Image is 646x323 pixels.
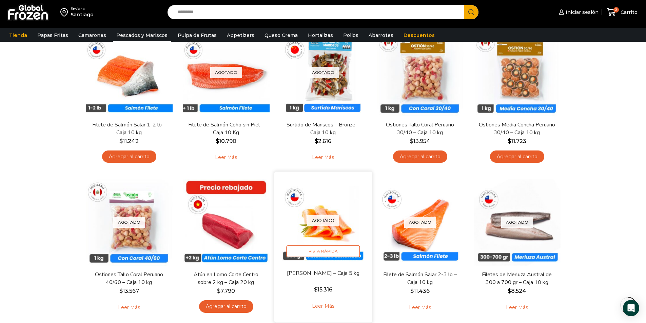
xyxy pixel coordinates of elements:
a: Filete de Salmón Salar 1-2 lb – Caja 10 kg [90,121,168,137]
p: Agotado [307,215,339,226]
a: Pulpa de Frutas [174,29,220,42]
span: $ [119,138,123,144]
span: Iniciar sesión [564,9,599,16]
a: Leé más sobre “Ostiones Tallo Coral Peruano 40/60 - Caja 10 kg” [107,300,151,315]
bdi: 13.954 [410,138,430,144]
span: $ [508,288,511,294]
span: 2 [613,7,619,13]
a: Leé más sobre “Filete de Salmón Salar 2-3 lb - Caja 10 kg” [398,300,442,315]
a: Filete de Salmón Salar 2-3 lb – Caja 10 kg [381,271,459,286]
a: Tienda [6,29,31,42]
p: Agotado [113,217,145,228]
a: Abarrotes [365,29,397,42]
span: $ [314,286,317,293]
a: Hortalizas [305,29,336,42]
a: Filete de Salmón Coho sin Piel – Caja 10 Kg [187,121,265,137]
p: Agotado [210,67,242,78]
a: Leé más sobre “Filete de Salmón Coho sin Piel – Caja 10 Kg” [204,150,248,165]
a: Ostiones Media Concha Peruano 30/40 – Caja 10 kg [478,121,556,137]
button: Search button [464,5,478,19]
a: Papas Fritas [34,29,72,42]
a: Descuentos [400,29,438,42]
a: Iniciar sesión [557,5,599,19]
bdi: 2.616 [315,138,331,144]
a: Agregar al carrito: “Filete de Salmón Salar 1-2 lb – Caja 10 kg” [102,150,156,163]
bdi: 11.436 [410,288,430,294]
bdi: 11.723 [508,138,526,144]
span: $ [315,138,318,144]
p: Agotado [404,217,436,228]
span: $ [508,138,511,144]
img: address-field-icon.svg [60,6,71,18]
bdi: 13.567 [119,288,139,294]
bdi: 8.524 [508,288,526,294]
div: Open Intercom Messenger [623,300,639,316]
a: 2 Carrito [605,4,639,20]
a: Appetizers [223,29,258,42]
span: $ [216,138,219,144]
a: Filetes de Merluza Austral de 300 a 700 gr – Caja 10 kg [478,271,556,286]
bdi: 15.316 [314,286,332,293]
a: Agregar al carrito: “Atún en Lomo Corte Centro sobre 2 kg - Caja 20 kg” [199,300,253,313]
a: Leé más sobre “Salmón Ahumado Laminado - Caja 5 kg” [301,299,345,314]
div: Santiago [71,11,94,18]
a: Pescados y Mariscos [113,29,171,42]
a: Leé más sobre “Filetes de Merluza Austral de 300 a 700 gr - Caja 10 kg” [495,300,539,315]
p: Agotado [501,217,533,228]
span: $ [410,138,413,144]
a: Leé más sobre “Surtido de Mariscos - Bronze - Caja 10 kg” [301,150,345,165]
span: $ [119,288,123,294]
bdi: 10.790 [216,138,236,144]
bdi: 11.242 [119,138,139,144]
a: Atún en Lomo Corte Centro sobre 2 kg – Caja 20 kg [187,271,265,286]
a: [PERSON_NAME] – Caja 5 kg [283,269,362,277]
div: Enviar a [71,6,94,11]
a: Queso Crema [261,29,301,42]
bdi: 7.790 [217,288,235,294]
a: Camarones [75,29,110,42]
span: Vista Rápida [286,245,360,257]
a: Ostiones Tallo Coral Peruano 40/60 – Caja 10 kg [90,271,168,286]
a: Ostiones Tallo Coral Peruano 30/40 – Caja 10 kg [381,121,459,137]
p: Agotado [307,67,339,78]
span: $ [217,288,220,294]
a: Agregar al carrito: “Ostiones Media Concha Peruano 30/40 - Caja 10 kg” [490,150,544,163]
a: Agregar al carrito: “Ostiones Tallo Coral Peruano 30/40 - Caja 10 kg” [393,150,447,163]
span: $ [410,288,414,294]
a: Pollos [340,29,362,42]
span: Carrito [619,9,638,16]
a: Surtido de Mariscos – Bronze – Caja 10 kg [284,121,362,137]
